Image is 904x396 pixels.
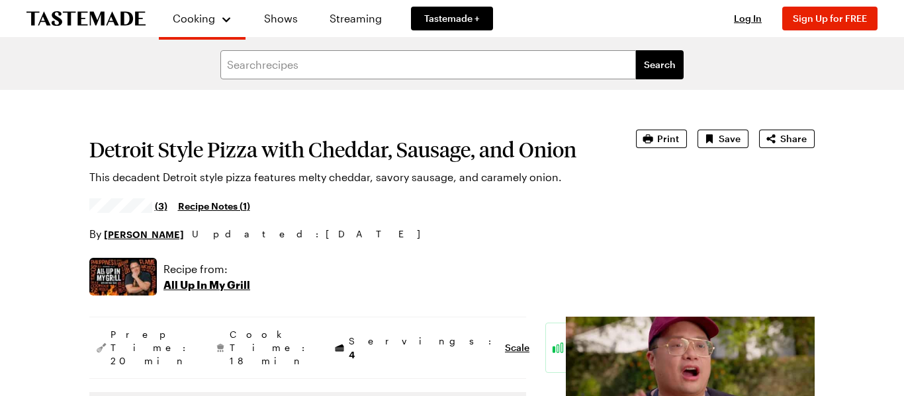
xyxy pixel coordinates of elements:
[89,169,599,185] p: This decadent Detroit style pizza features melty cheddar, savory sausage, and caramely onion.
[349,348,355,360] span: 4
[636,130,687,148] button: Print
[173,12,215,24] span: Cooking
[759,130,815,148] button: Share
[89,200,167,211] a: 5/5 stars from 3 reviews
[172,5,232,32] button: Cooking
[155,199,167,212] span: (3)
[163,261,250,293] a: Recipe from:All Up In My Grill
[89,138,599,161] h1: Detroit Style Pizza with Cheddar, Sausage, and Onion
[505,341,529,354] button: Scale
[782,7,878,30] button: Sign Up for FREE
[636,50,684,79] button: filters
[192,227,433,241] span: Updated : [DATE]
[721,12,774,25] button: Log In
[644,58,676,71] span: Search
[424,12,480,25] span: Tastemade +
[111,328,193,368] span: Prep Time: 20 min
[780,132,807,145] span: Share
[719,132,741,145] span: Save
[163,277,250,293] p: All Up In My Grill
[89,258,157,296] img: Show where recipe is used
[734,13,762,24] span: Log In
[657,132,679,145] span: Print
[104,227,184,241] a: [PERSON_NAME]
[163,261,250,277] p: Recipe from:
[411,7,493,30] a: Tastemade +
[89,226,184,242] p: By
[698,130,748,148] button: Save recipe
[26,11,146,26] a: To Tastemade Home Page
[178,198,250,213] a: Recipe Notes (1)
[230,328,312,368] span: Cook Time: 18 min
[349,335,498,362] span: Servings:
[793,13,867,24] span: Sign Up for FREE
